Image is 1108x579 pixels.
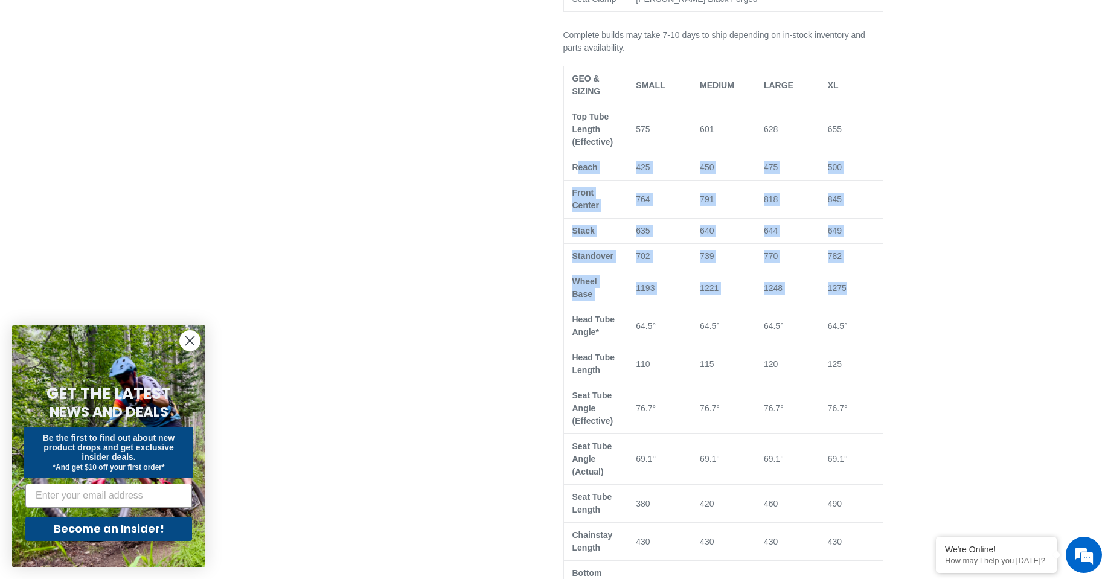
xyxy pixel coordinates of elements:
[653,454,656,464] span: °
[46,383,171,405] span: GET THE LATEST
[572,226,595,235] span: Stack
[627,244,691,269] td: 702
[572,112,613,147] span: Top Tube Length (Effective)
[755,269,819,307] td: 1248
[627,269,691,307] td: 1193
[6,330,230,372] textarea: Type your message and hit 'Enter'
[755,345,819,383] td: 120
[700,251,714,261] span: 739
[691,383,755,434] td: 76.7
[627,181,691,219] td: 764
[691,523,755,561] td: 430
[844,403,848,413] span: °
[945,556,1048,565] p: How may I help you today?
[819,269,883,307] td: 1275
[691,345,755,383] td: 115
[819,485,883,523] td: 490
[572,74,601,96] span: GEO & SIZING
[691,181,755,219] td: 791
[819,434,883,485] td: 69.1
[755,485,819,523] td: 460
[572,277,597,299] span: Wheel Base
[764,80,793,90] span: LARGE
[819,307,883,345] td: 64.5
[819,244,883,269] td: 782
[25,517,192,541] button: Become an Insider!
[13,66,31,85] div: Navigation go back
[563,29,883,54] p: Complete builds may take 7-10 days to ship depending on in-stock inventory and parts availability.
[819,104,883,155] td: 655
[755,307,819,345] td: 64.5
[691,269,755,307] td: 1221
[627,345,691,383] td: 110
[819,181,883,219] td: 845
[572,441,612,476] span: Seat Tube Angle (Actual)
[81,68,221,83] div: Chat with us now
[716,321,720,331] span: °
[844,454,848,464] span: °
[819,345,883,383] td: 125
[700,80,734,90] span: MEDIUM
[780,321,784,331] span: °
[755,181,819,219] td: 818
[691,485,755,523] td: 420
[819,383,883,434] td: 76.7
[572,162,598,172] span: Reach
[39,60,69,91] img: d_696896380_company_1647369064580_696896380
[627,485,691,523] td: 380
[755,383,819,434] td: 76.7
[780,454,784,464] span: °
[572,492,612,514] span: Seat Tube Length
[755,434,819,485] td: 69.1
[653,321,656,331] span: °
[691,104,755,155] td: 601
[691,219,755,244] td: 640
[627,104,691,155] td: 575
[716,403,720,413] span: °
[653,403,656,413] span: °
[819,523,883,561] td: 430
[627,383,691,434] td: 76.7
[755,523,819,561] td: 430
[755,104,819,155] td: 628
[716,454,720,464] span: °
[572,251,613,261] span: Standover
[945,545,1048,554] div: We're Online!
[828,80,839,90] span: XL
[179,330,200,351] button: Close dialog
[25,484,192,508] input: Enter your email address
[844,321,848,331] span: °
[70,152,167,274] span: We're online!
[780,403,784,413] span: °
[572,188,599,210] span: Front Center
[572,391,613,426] span: Seat Tube Angle (Effective)
[755,219,819,244] td: 644
[691,155,755,181] td: 450
[627,307,691,345] td: 64.5
[572,530,613,552] span: Chainstay Length
[50,402,168,421] span: NEWS AND DEALS
[755,244,819,269] td: 770
[572,315,615,337] span: Head Tube Angle*
[819,219,883,244] td: 649
[627,434,691,485] td: 69.1
[572,353,615,375] span: Head Tube Length
[627,155,691,181] td: 425
[198,6,227,35] div: Minimize live chat window
[755,155,819,181] td: 475
[819,155,883,181] td: 500
[691,434,755,485] td: 69.1
[636,80,665,90] span: SMALL
[627,523,691,561] td: 430
[53,463,164,472] span: *And get $10 off your first order*
[627,219,691,244] td: 635
[691,307,755,345] td: 64.5
[43,433,175,462] span: Be the first to find out about new product drops and get exclusive insider deals.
